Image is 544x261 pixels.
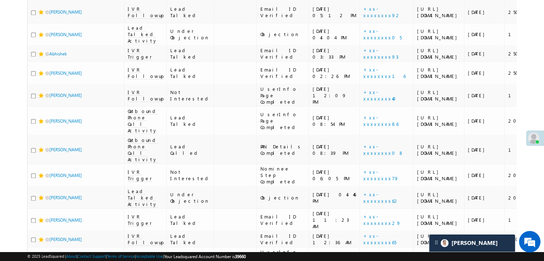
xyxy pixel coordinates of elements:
div: Under Objection [170,191,211,204]
a: [PERSON_NAME] [49,217,82,223]
span: Outbound Phone Call Activity [128,137,158,163]
div: [DATE] [468,50,501,57]
img: d_60004797649_company_0_60004797649 [12,38,30,47]
div: UserInfo Page Completed [260,86,305,105]
div: [URL][DOMAIN_NAME] [417,89,461,102]
div: Email ID Verified [260,67,305,79]
span: 39660 [235,254,246,259]
div: [DATE] 04:04 PM [312,28,356,41]
div: Not Interested [170,89,211,102]
div: [DATE] 12:09 PM [312,86,356,105]
span: Carter [451,240,498,246]
div: [DATE] [468,9,501,15]
div: [URL][DOMAIN_NAME] [417,169,461,182]
em: Start Chat [97,205,130,215]
div: Lead Talked [170,233,211,246]
div: Not Interested [170,169,211,182]
div: [URL][DOMAIN_NAME] [417,47,461,60]
span: IVR Followup [128,6,163,19]
div: Objection [260,194,305,201]
div: [DATE] 06:05 PM [312,169,356,182]
a: Terms of Service [107,254,135,258]
div: [URL][DOMAIN_NAME] [417,114,461,127]
img: carter-drag [433,240,439,245]
span: IVR Followup [128,233,163,246]
a: Acceptable Use [136,254,163,258]
div: [DATE] 04:46 PM [312,191,356,204]
div: [DATE] 08:54 PM [312,114,356,127]
div: [URL][DOMAIN_NAME] [417,233,461,246]
div: [DATE] [468,172,501,178]
div: 150 [508,31,535,38]
div: Lead Talked [170,67,211,79]
span: Lead Talked Activity [128,188,158,207]
div: UserInfo Page Completed [260,111,305,130]
a: +xx-xxxxxxxx79 [363,169,399,181]
div: [DATE] [468,147,501,153]
span: © 2025 LeadSquared | | | | | [27,253,246,260]
div: Email ID Verified [260,213,305,226]
a: [PERSON_NAME] [49,9,82,15]
a: [PERSON_NAME] [49,195,82,200]
div: [DATE] [468,92,501,99]
a: +xx-xxxxxxxx92 [363,6,401,18]
div: [URL][DOMAIN_NAME] [417,191,461,204]
div: 250 [508,9,535,15]
div: Nominee Step Completed [260,166,305,185]
a: +xx-xxxxxxxx40 [363,89,400,102]
a: [PERSON_NAME] [49,118,82,124]
a: +xx-xxxxxxxx16 [363,67,406,79]
img: Carter [441,239,449,247]
div: [DATE] [468,118,501,124]
div: [DATE] 02:26 PM [312,67,356,79]
span: Your Leadsquared Account Number is [164,254,246,259]
span: IVR Followup [128,67,163,79]
div: 200 [508,194,535,201]
div: PAN Details Completed [260,143,305,156]
div: Lead Talked [170,213,211,226]
div: [DATE] 03:33 PM [312,47,356,60]
div: [URL][DOMAIN_NAME] [417,143,461,156]
div: Email ID Verified [260,47,305,60]
span: Outbound Phone Call Activity [128,108,158,134]
a: About [66,254,77,258]
div: Objection [260,31,305,38]
div: Email ID Verified [260,233,305,246]
div: [DATE] 08:39 PM [312,143,356,156]
a: +xx-xxxxxxxx29 [363,213,401,226]
div: [DATE] [468,70,501,76]
a: +xx-xxxxxxxx08 [363,143,404,156]
span: IVR Trigger [128,169,152,182]
div: 200 [508,118,535,124]
a: [PERSON_NAME] [49,32,82,37]
div: 200 [508,172,535,178]
div: [DATE] [468,194,501,201]
div: [URL][DOMAIN_NAME] [417,67,461,79]
a: [PERSON_NAME] [49,70,82,76]
div: [DATE] [468,217,501,223]
div: [URL][DOMAIN_NAME] [417,6,461,19]
div: Lead Talked [170,114,211,127]
a: [PERSON_NAME] [49,147,82,152]
a: +xx-xxxxxxxx62 [363,191,399,204]
a: +xx-xxxxxxxx86 [363,114,398,127]
div: Under Objection [170,28,211,41]
div: Email ID Verified [260,6,305,19]
a: +xx-xxxxxxxx93 [363,47,398,60]
a: Abhishek [49,51,67,56]
a: [PERSON_NAME] [49,93,82,98]
span: IVR Trigger [128,213,152,226]
div: 250 [508,70,535,76]
div: [DATE] 11:23 AM [312,210,356,230]
div: [DATE] 05:12 PM [312,6,356,19]
span: Lead Talked Activity [128,25,158,44]
div: Lead Talked [170,47,211,60]
div: [URL][DOMAIN_NAME] [417,28,461,41]
a: Contact Support [78,254,106,258]
div: [URL][DOMAIN_NAME] [417,213,461,226]
span: IVR Followup [128,89,163,102]
textarea: Type your message and hit 'Enter' [9,66,131,199]
div: 250 [508,50,535,57]
a: +xx-xxxxxxxx05 [363,28,402,40]
a: [PERSON_NAME] [49,237,82,242]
